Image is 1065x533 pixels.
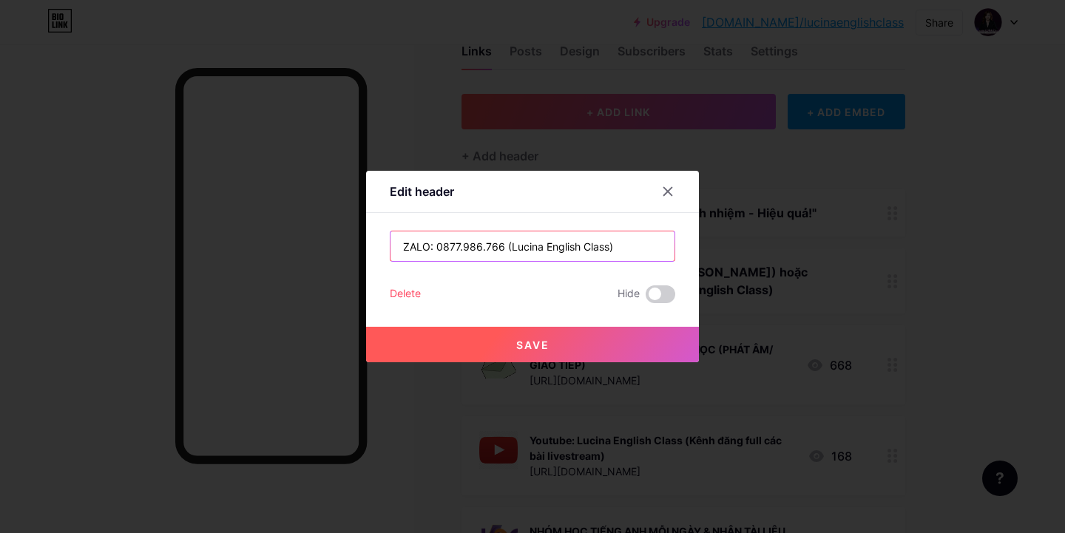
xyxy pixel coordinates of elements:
[366,327,699,362] button: Save
[390,183,454,200] div: Edit header
[390,231,674,261] input: Title
[516,339,550,351] span: Save
[618,285,640,303] span: Hide
[390,285,421,303] div: Delete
